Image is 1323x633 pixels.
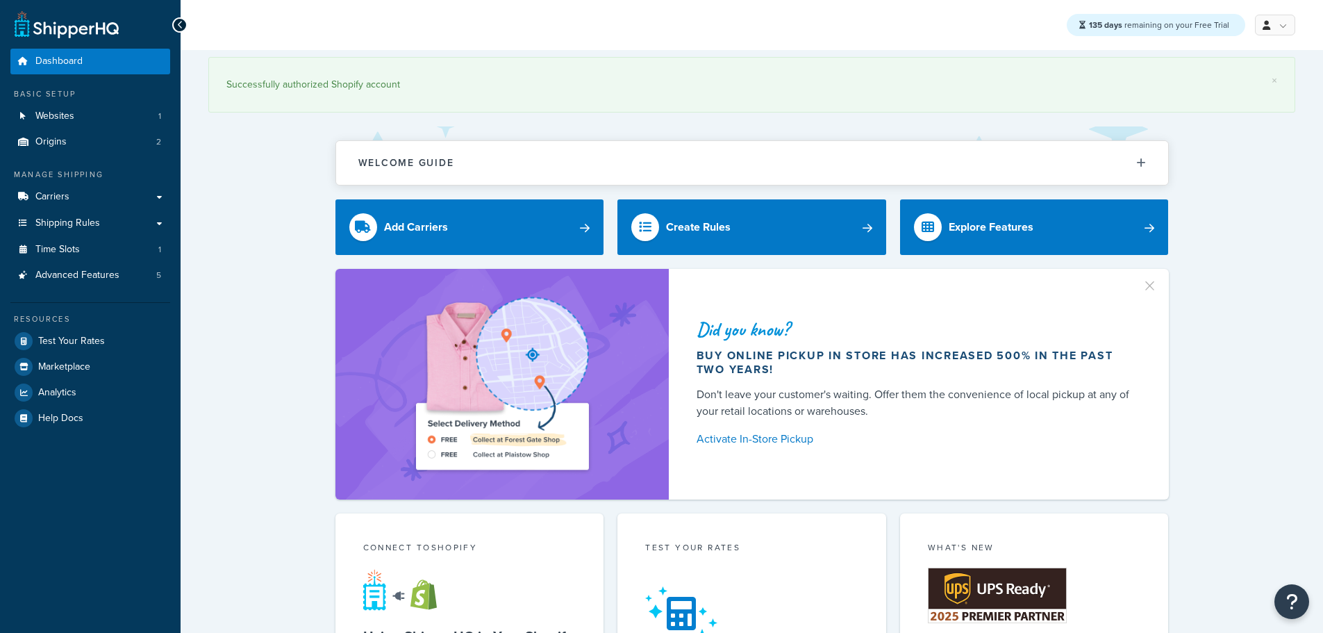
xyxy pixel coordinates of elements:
[10,329,170,354] a: Test Your Rates
[35,56,83,67] span: Dashboard
[1272,75,1277,86] a: ×
[35,244,80,256] span: Time Slots
[10,263,170,288] li: Advanced Features
[226,75,1277,94] div: Successfully authorized Shopify account
[697,349,1135,377] div: Buy online pickup in store has increased 500% in the past two years!
[10,380,170,405] a: Analytics
[336,141,1168,185] button: Welcome Guide
[666,217,731,237] div: Create Rules
[158,244,161,256] span: 1
[1089,19,1122,31] strong: 135 days
[10,313,170,325] div: Resources
[358,158,454,168] h2: Welcome Guide
[10,237,170,263] li: Time Slots
[363,569,450,611] img: connect-shq-shopify-9b9a8c5a.svg
[10,104,170,129] li: Websites
[38,387,76,399] span: Analytics
[697,320,1135,339] div: Did you know?
[10,211,170,236] a: Shipping Rules
[900,199,1169,255] a: Explore Features
[10,104,170,129] a: Websites1
[35,217,100,229] span: Shipping Rules
[10,129,170,155] li: Origins
[1089,19,1229,31] span: remaining on your Free Trial
[928,541,1141,557] div: What's New
[158,110,161,122] span: 1
[384,217,448,237] div: Add Carriers
[949,217,1033,237] div: Explore Features
[35,110,74,122] span: Websites
[10,129,170,155] a: Origins2
[38,336,105,347] span: Test Your Rates
[376,290,628,479] img: ad-shirt-map-b0359fc47e01cab431d101c4b569394f6a03f54285957d908178d52f29eb9668.png
[697,429,1135,449] a: Activate In-Store Pickup
[38,413,83,425] span: Help Docs
[363,541,576,557] div: Connect to Shopify
[10,263,170,288] a: Advanced Features5
[35,191,69,203] span: Carriers
[38,361,90,373] span: Marketplace
[335,199,604,255] a: Add Carriers
[1274,584,1309,619] button: Open Resource Center
[10,184,170,210] a: Carriers
[35,270,119,281] span: Advanced Features
[10,169,170,181] div: Manage Shipping
[617,199,886,255] a: Create Rules
[645,541,858,557] div: Test your rates
[10,237,170,263] a: Time Slots1
[35,136,67,148] span: Origins
[10,354,170,379] a: Marketplace
[10,49,170,74] a: Dashboard
[156,136,161,148] span: 2
[697,386,1135,420] div: Don't leave your customer's waiting. Offer them the convenience of local pickup at any of your re...
[10,88,170,100] div: Basic Setup
[10,406,170,431] a: Help Docs
[156,270,161,281] span: 5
